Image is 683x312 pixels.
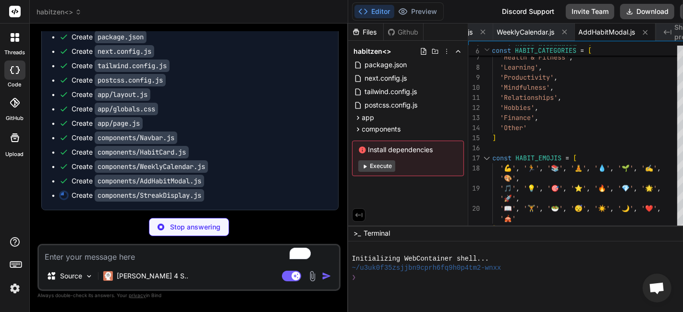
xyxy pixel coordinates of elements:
div: Open chat [643,274,671,302]
img: attachment [307,271,318,282]
span: , [539,164,543,172]
div: 21 [468,224,480,234]
p: [PERSON_NAME] 4 S.. [117,271,188,281]
span: , [563,184,567,192]
span: '🌟' [641,184,657,192]
span: ] [492,224,496,233]
span: , [554,73,558,82]
span: '🌙' [618,204,634,213]
span: const [492,46,512,55]
button: Preview [394,5,441,18]
div: 17 [468,153,480,163]
button: Execute [358,160,395,172]
label: Upload [6,150,24,158]
span: 'Mindfulness' [500,83,550,92]
div: Create [72,104,158,114]
span: >_ [354,228,361,238]
span: habitzen<> [37,7,82,17]
span: 'Relationships' [500,93,558,102]
span: , [610,184,614,192]
span: '☀️' [594,204,610,213]
span: tailwind.config.js [364,86,418,97]
span: , [634,164,637,172]
span: 'Health & Fitness' [500,53,569,61]
p: Always double-check its answers. Your in Bind [37,291,341,300]
span: , [634,184,637,192]
img: Claude 4 Sonnet [103,271,113,281]
span: HABIT_EMOJIS [515,154,561,162]
code: components/Navbar.js [95,132,177,144]
span: , [610,164,614,172]
span: HABIT_CATEGORIES [515,46,577,55]
p: Source [60,271,82,281]
img: Pick Models [85,272,93,280]
span: Install dependencies [358,145,458,155]
div: Discord Support [496,4,560,19]
div: Click to collapse the range. [481,153,493,163]
span: app [362,113,375,122]
span: '💎' [618,184,634,192]
span: '💪' [500,164,516,172]
span: [ [588,46,592,55]
div: Create [72,119,143,128]
span: 'Productivity' [500,73,554,82]
div: 16 [468,143,480,153]
span: '🎵' [500,184,516,192]
span: , [516,184,520,192]
div: 13 [468,113,480,123]
p: Stop answering [170,222,220,232]
span: '🎪' [500,214,516,223]
span: , [610,204,614,213]
span: , [535,103,538,112]
div: Create [72,61,170,71]
span: '🎯' [547,184,563,192]
div: Create [72,176,204,186]
span: [ [573,154,577,162]
code: postcss.config.js [95,74,166,86]
span: '💡' [524,184,539,192]
div: 9 [468,72,480,83]
button: Invite Team [566,4,614,19]
div: 12 [468,103,480,113]
span: 'Hobbies' [500,103,535,112]
span: , [586,164,590,172]
img: icon [322,271,331,281]
code: components/HabitCard.js [95,146,189,158]
textarea: To enrich screen reader interactions, please activate Accessibility in Grammarly extension settings [39,245,339,263]
span: ] [492,133,496,142]
div: 15 [468,133,480,143]
span: '✍️' [641,164,657,172]
div: 14 [468,123,480,133]
div: Create [72,90,150,99]
div: 10 [468,83,480,93]
code: app/page.js [95,117,143,130]
span: , [516,164,520,172]
span: privacy [129,292,146,298]
button: Editor [354,5,394,18]
span: , [563,204,567,213]
span: , [586,204,590,213]
div: 20 [468,204,480,214]
code: components/WeeklyCalendar.js [95,160,208,173]
code: components/StreakDisplay.js [95,189,204,202]
span: 'Finance' [500,113,535,122]
span: , [535,113,538,122]
div: Files [348,27,383,37]
div: 19 [468,183,480,193]
span: '📖' [500,204,516,213]
span: const [492,154,512,162]
span: 'Other' [500,123,527,132]
span: , [550,83,554,92]
span: '😴' [571,204,586,213]
div: 11 [468,93,480,103]
span: , [634,204,637,213]
span: '🧘' [571,164,586,172]
div: Create [72,133,177,143]
span: AddHabitModal.js [579,27,635,37]
span: '🚀' [500,194,516,203]
code: app/globals.css [95,103,158,115]
span: , [569,53,573,61]
span: '🎨' [500,174,516,182]
div: Github [384,27,423,37]
span: , [657,164,661,172]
